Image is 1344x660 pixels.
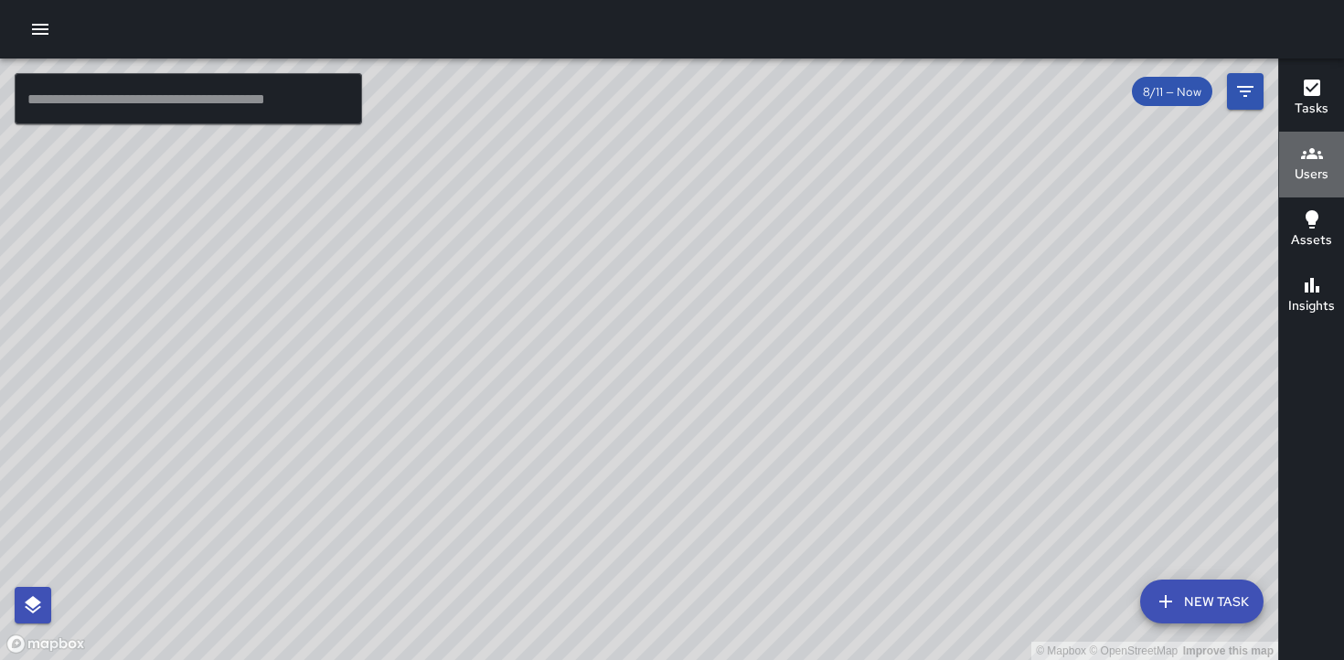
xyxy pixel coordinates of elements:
button: Insights [1279,263,1344,329]
h6: Insights [1288,296,1335,316]
button: Filters [1227,73,1264,110]
button: New Task [1140,580,1264,623]
span: 8/11 — Now [1132,84,1212,100]
h6: Tasks [1295,99,1328,119]
button: Tasks [1279,66,1344,132]
button: Users [1279,132,1344,197]
button: Assets [1279,197,1344,263]
h6: Users [1295,165,1328,185]
h6: Assets [1291,230,1332,250]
